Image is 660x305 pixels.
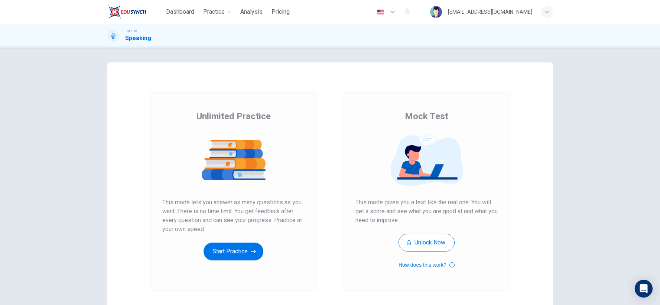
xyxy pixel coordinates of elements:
[237,5,266,19] button: Analysis
[405,110,448,122] span: Mock Test
[430,6,442,18] img: Profile picture
[269,5,293,19] button: Pricing
[162,198,305,234] span: This mode lets you answer as many questions as you want. There is no time limit. You get feedback...
[125,29,137,34] span: TOEFL®
[240,7,263,16] span: Analysis
[272,7,290,16] span: Pricing
[166,7,194,16] span: Dashboard
[399,260,455,269] button: How does this work?
[200,5,234,19] button: Practice
[376,9,385,15] img: en
[163,5,197,19] button: Dashboard
[125,34,151,43] h1: Speaking
[399,234,455,252] button: Unlock Now
[635,280,653,298] div: Open Intercom Messenger
[196,110,271,122] span: Unlimited Practice
[355,198,498,225] span: This mode gives you a test like the real one. You will get a score and see what you are good at a...
[448,7,532,16] div: [EMAIL_ADDRESS][DOMAIN_NAME]
[204,243,263,260] button: Start Practice
[107,4,146,19] img: EduSynch logo
[107,4,163,19] a: EduSynch logo
[203,7,225,16] span: Practice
